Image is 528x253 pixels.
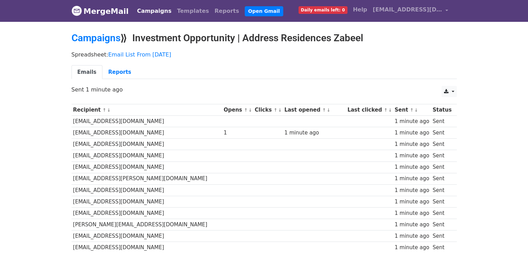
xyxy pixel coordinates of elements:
[283,104,346,116] th: Last opened
[395,152,429,160] div: 1 minute ago
[72,32,457,44] h2: ⟫ Investment Opportunity | Address Residences Zabeel
[350,3,370,17] a: Help
[388,107,392,113] a: ↓
[102,107,106,113] a: ↑
[102,65,137,79] a: Reports
[395,175,429,183] div: 1 minute ago
[249,107,252,113] a: ↓
[393,104,431,116] th: Sent
[395,186,429,194] div: 1 minute ago
[72,184,222,196] td: [EMAIL_ADDRESS][DOMAIN_NAME]
[431,162,453,173] td: Sent
[370,3,451,19] a: [EMAIL_ADDRESS][DOMAIN_NAME]
[431,150,453,162] td: Sent
[431,139,453,150] td: Sent
[72,162,222,173] td: [EMAIL_ADDRESS][DOMAIN_NAME]
[414,107,418,113] a: ↓
[431,184,453,196] td: Sent
[431,196,453,207] td: Sent
[72,116,222,127] td: [EMAIL_ADDRESS][DOMAIN_NAME]
[431,173,453,184] td: Sent
[410,107,414,113] a: ↑
[322,107,326,113] a: ↑
[253,104,283,116] th: Clicks
[224,129,251,137] div: 1
[108,51,171,58] a: Email List From [DATE]
[431,230,453,242] td: Sent
[274,107,277,113] a: ↑
[72,173,222,184] td: [EMAIL_ADDRESS][PERSON_NAME][DOMAIN_NAME]
[244,107,248,113] a: ↑
[72,230,222,242] td: [EMAIL_ADDRESS][DOMAIN_NAME]
[278,107,282,113] a: ↓
[395,129,429,137] div: 1 minute ago
[134,4,174,18] a: Campaigns
[72,139,222,150] td: [EMAIL_ADDRESS][DOMAIN_NAME]
[72,196,222,207] td: [EMAIL_ADDRESS][DOMAIN_NAME]
[395,198,429,206] div: 1 minute ago
[431,219,453,230] td: Sent
[431,104,453,116] th: Status
[72,32,120,44] a: Campaigns
[72,65,102,79] a: Emails
[327,107,330,113] a: ↓
[431,116,453,127] td: Sent
[107,107,111,113] a: ↓
[296,3,350,17] a: Daily emails left: 0
[72,6,82,16] img: MergeMail logo
[72,86,457,93] p: Sent 1 minute ago
[299,6,347,14] span: Daily emails left: 0
[431,127,453,139] td: Sent
[222,104,253,116] th: Opens
[72,127,222,139] td: [EMAIL_ADDRESS][DOMAIN_NAME]
[72,4,129,18] a: MergeMail
[72,104,222,116] th: Recipient
[431,207,453,219] td: Sent
[284,129,344,137] div: 1 minute ago
[395,221,429,229] div: 1 minute ago
[395,232,429,240] div: 1 minute ago
[395,117,429,125] div: 1 minute ago
[212,4,242,18] a: Reports
[384,107,388,113] a: ↑
[395,140,429,148] div: 1 minute ago
[395,163,429,171] div: 1 minute ago
[245,6,283,16] a: Open Gmail
[346,104,393,116] th: Last clicked
[72,207,222,219] td: [EMAIL_ADDRESS][DOMAIN_NAME]
[373,6,442,14] span: [EMAIL_ADDRESS][DOMAIN_NAME]
[395,244,429,252] div: 1 minute ago
[174,4,212,18] a: Templates
[72,51,457,58] p: Spreadsheet:
[72,219,222,230] td: [PERSON_NAME][EMAIL_ADDRESS][DOMAIN_NAME]
[395,209,429,217] div: 1 minute ago
[72,150,222,162] td: [EMAIL_ADDRESS][DOMAIN_NAME]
